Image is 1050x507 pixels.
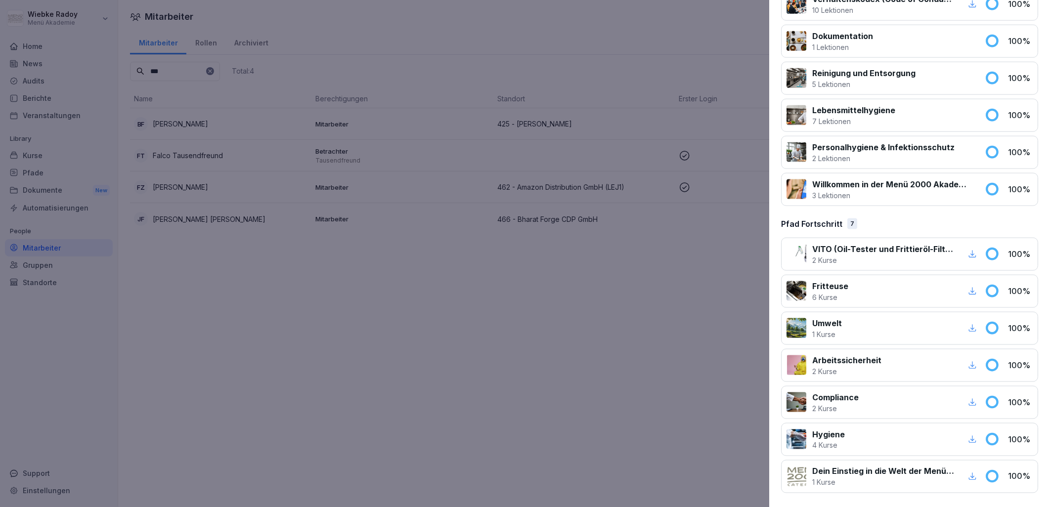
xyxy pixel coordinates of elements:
[1008,248,1033,260] p: 100 %
[812,104,895,116] p: Lebensmittelhygiene
[812,366,881,377] p: 2 Kurse
[1008,433,1033,445] p: 100 %
[1008,146,1033,158] p: 100 %
[812,428,845,440] p: Hygiene
[812,403,859,414] p: 2 Kurse
[812,465,954,477] p: Dein Einstieg in die Welt der Menü 2000 Akademie
[812,141,955,153] p: Personalhygiene & Infektionsschutz
[812,67,916,79] p: Reinigung und Entsorgung
[1008,396,1033,408] p: 100 %
[1008,359,1033,371] p: 100 %
[812,42,873,52] p: 1 Lektionen
[1008,109,1033,121] p: 100 %
[812,153,955,164] p: 2 Lektionen
[847,218,857,229] div: 7
[1008,322,1033,334] p: 100 %
[812,30,873,42] p: Dokumentation
[812,5,954,15] p: 10 Lektionen
[812,190,973,201] p: 3 Lektionen
[812,79,916,89] p: 5 Lektionen
[812,243,954,255] p: VITO (Oil-Tester und Frittieröl-Filter)
[812,329,842,339] p: 1 Kurse
[812,317,842,329] p: Umwelt
[812,477,954,488] p: 1 Kurse
[812,292,848,302] p: 6 Kurse
[1008,35,1033,47] p: 100 %
[812,391,859,403] p: Compliance
[812,255,954,265] p: 2 Kurse
[812,116,895,127] p: 7 Lektionen
[812,354,881,366] p: Arbeitssicherheit
[1008,470,1033,482] p: 100 %
[812,178,973,190] p: Willkommen in der Menü 2000 Akademie mit Bounti!
[1008,183,1033,195] p: 100 %
[1008,72,1033,84] p: 100 %
[781,218,842,230] p: Pfad Fortschritt
[812,440,845,451] p: 4 Kurse
[812,280,848,292] p: Fritteuse
[1008,285,1033,297] p: 100 %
